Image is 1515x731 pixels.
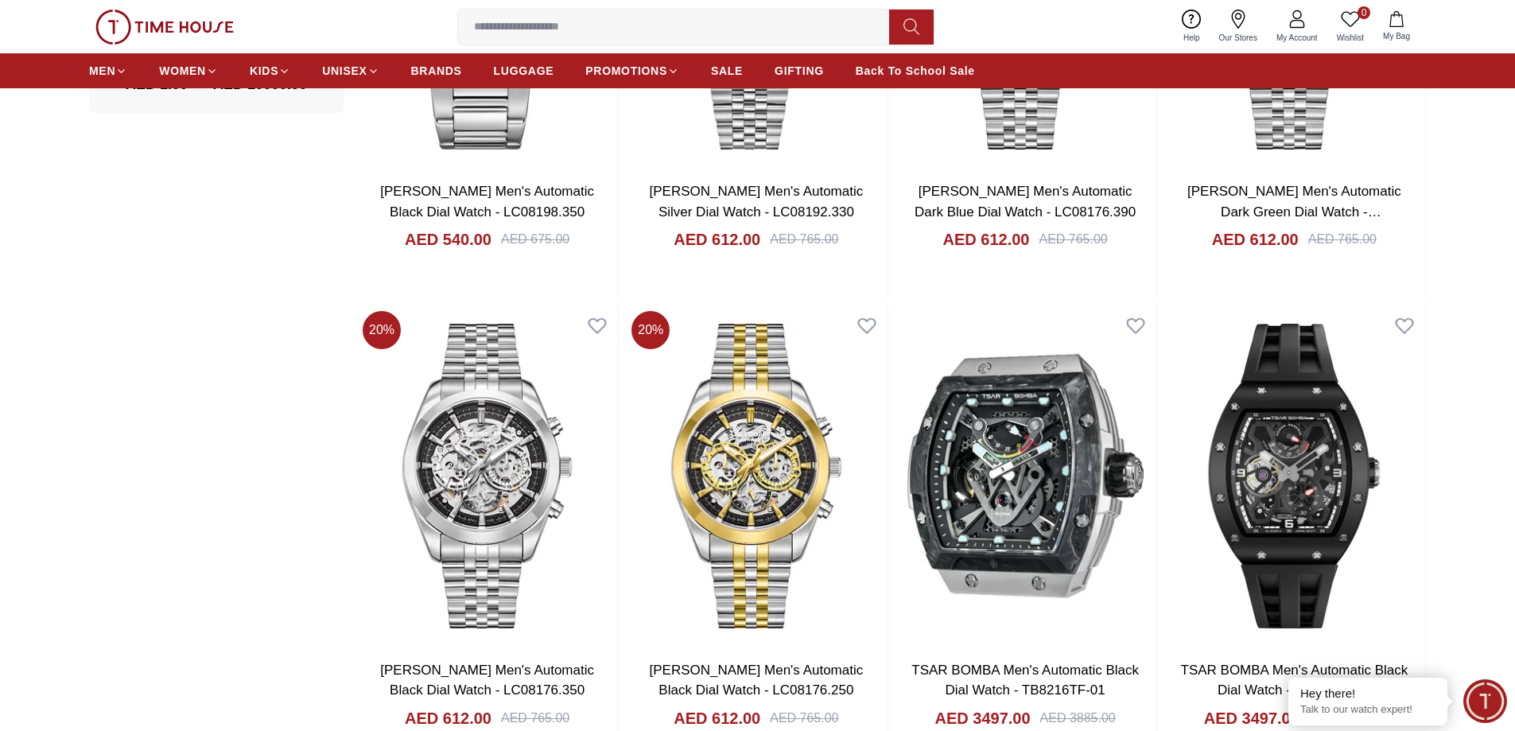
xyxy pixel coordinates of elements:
a: WOMEN [159,56,218,85]
h4: AED 612.00 [943,228,1030,251]
img: Lee Cooper Men's Automatic Black Dial Watch - LC08176.250 [625,305,887,647]
img: Lee Cooper Men's Automatic Black Dial Watch - LC08176.350 [356,305,618,647]
a: GIFTING [775,56,824,85]
a: LUGGAGE [494,56,554,85]
span: Our Stores [1213,32,1264,44]
a: Help [1174,6,1210,47]
a: Back To School Sale [856,56,975,85]
div: AED 765.00 [770,709,838,728]
h4: AED 3497.00 [1204,707,1299,729]
span: LUGGAGE [494,63,554,79]
span: 20 % [363,311,401,349]
img: TSAR BOMBA Men's Automatic Black Dial Watch - TB8212C-02 [1163,305,1425,647]
a: TSAR BOMBA Men's Automatic Black Dial Watch - TB8216TF-01 [911,663,1139,698]
h4: AED 612.00 [1212,228,1299,251]
a: Our Stores [1210,6,1267,47]
span: My Account [1270,32,1324,44]
a: [PERSON_NAME] Men's Automatic Silver Dial Watch - LC08192.330 [650,184,864,220]
a: [PERSON_NAME] Men's Automatic Black Dial Watch - LC08198.350 [380,184,594,220]
div: AED 765.00 [501,709,569,728]
a: TSAR BOMBA Men's Automatic Black Dial Watch - TB8212C-02 [1181,663,1408,698]
h4: AED 612.00 [405,707,491,729]
span: PROMOTIONS [585,63,667,79]
span: My Bag [1377,30,1416,42]
a: KIDS [250,56,290,85]
span: Wishlist [1330,32,1370,44]
div: AED 3885.00 [1040,709,1116,728]
div: Hey there! [1300,686,1435,702]
img: TSAR BOMBA Men's Automatic Black Dial Watch - TB8216TF-01 [895,305,1156,647]
div: Chat Widget [1463,679,1507,723]
span: WOMEN [159,63,206,79]
div: AED 765.00 [1039,230,1107,249]
span: MEN [89,63,115,79]
span: UNISEX [322,63,367,79]
p: Talk to our watch expert! [1300,703,1435,717]
a: BRANDS [411,56,462,85]
div: AED 765.00 [770,230,838,249]
a: UNISEX [322,56,379,85]
span: Help [1177,32,1206,44]
a: [PERSON_NAME] Men's Automatic Dark Green Dial Watch - LC08176.370 [1187,184,1401,239]
h4: AED 612.00 [674,228,760,251]
span: Back To School Sale [856,63,975,79]
button: My Bag [1373,8,1420,45]
a: [PERSON_NAME] Men's Automatic Black Dial Watch - LC08176.350 [380,663,594,698]
div: AED 675.00 [501,230,569,249]
span: BRANDS [411,63,462,79]
h4: AED 3497.00 [934,707,1030,729]
img: ... [95,10,234,45]
a: PROMOTIONS [585,56,679,85]
a: SALE [711,56,743,85]
span: SALE [711,63,743,79]
a: MEN [89,56,127,85]
span: KIDS [250,63,278,79]
a: [PERSON_NAME] Men's Automatic Dark Blue Dial Watch - LC08176.390 [915,184,1136,220]
span: GIFTING [775,63,824,79]
a: 0Wishlist [1327,6,1373,47]
span: 20 % [631,311,670,349]
a: [PERSON_NAME] Men's Automatic Black Dial Watch - LC08176.250 [650,663,864,698]
h4: AED 540.00 [405,228,491,251]
h4: AED 612.00 [674,707,760,729]
div: AED 765.00 [1308,230,1377,249]
span: 0 [1358,6,1370,19]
